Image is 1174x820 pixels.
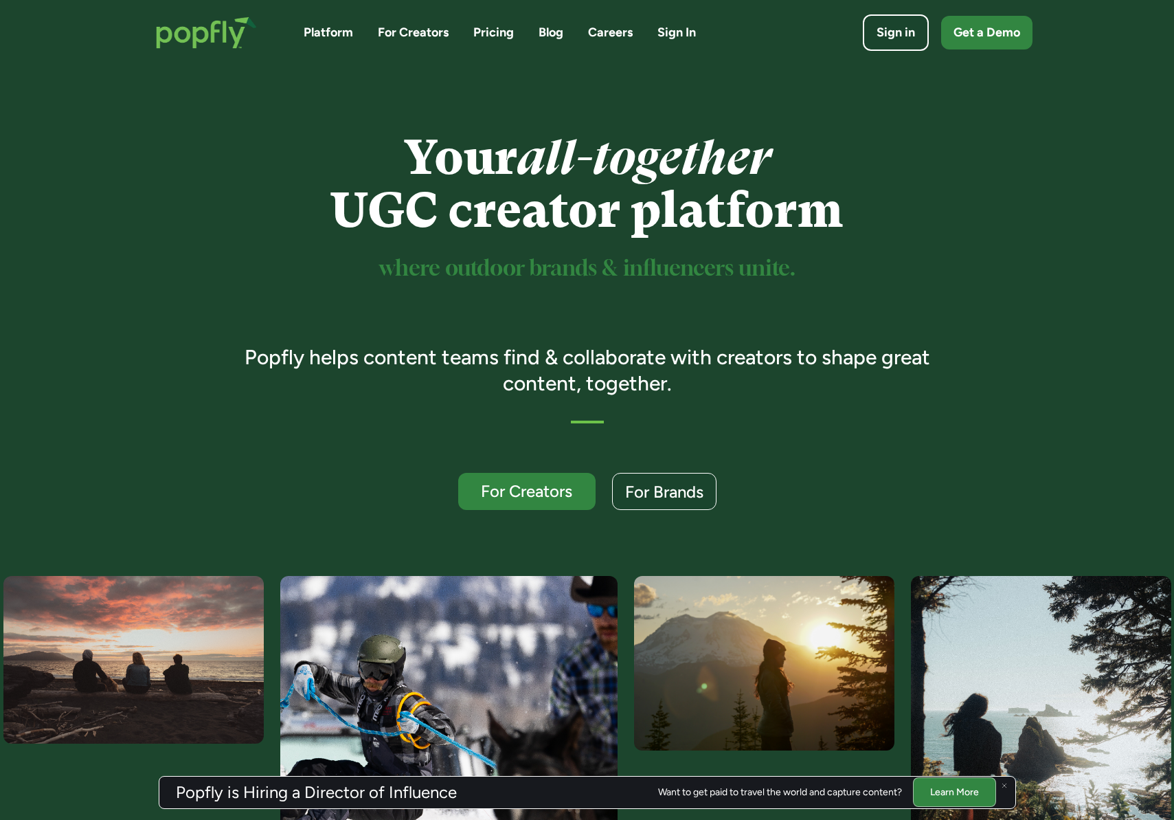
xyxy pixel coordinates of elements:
a: Careers [588,24,633,41]
a: Get a Demo [941,16,1032,49]
div: Want to get paid to travel the world and capture content? [658,787,902,798]
h1: Your UGC creator platform [225,131,949,237]
a: Sign in [863,14,929,51]
a: For Creators [458,473,596,510]
h3: Popfly helps content teams find & collaborate with creators to shape great content, together. [225,344,949,396]
h3: Popfly is Hiring a Director of Influence [176,784,457,801]
a: home [142,3,271,63]
div: For Creators [471,483,583,500]
a: Blog [539,24,563,41]
div: For Brands [625,483,703,500]
a: For Creators [378,24,449,41]
a: Sign In [657,24,696,41]
em: all-together [517,130,771,186]
a: For Brands [612,473,716,510]
div: Sign in [877,24,915,41]
div: Get a Demo [953,24,1020,41]
a: Pricing [473,24,514,41]
sup: where outdoor brands & influencers unite. [379,258,795,280]
a: Learn More [913,777,996,807]
a: Platform [304,24,353,41]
